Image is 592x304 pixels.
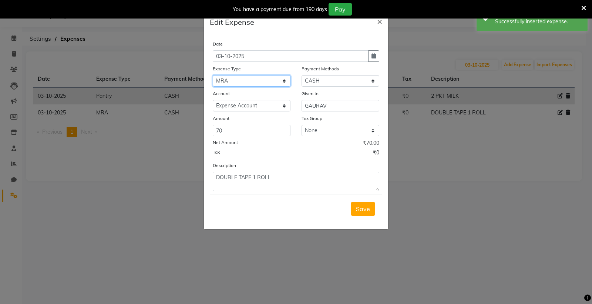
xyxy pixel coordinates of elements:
[233,6,327,13] div: You have a payment due from 190 days
[213,90,230,97] label: Account
[371,11,388,31] button: Close
[213,115,229,122] label: Amount
[329,3,352,16] button: Pay
[210,17,254,28] h5: Edit Expense
[302,66,339,72] label: Payment Methods
[213,125,290,136] input: Amount
[213,41,223,47] label: Date
[302,90,319,97] label: Given to
[213,66,241,72] label: Expense Type
[377,16,382,27] span: ×
[495,18,582,26] div: Successfully inserted expense.
[302,115,322,122] label: Tax Group
[213,162,236,169] label: Description
[302,100,379,111] input: Given to
[373,149,379,158] span: ₹0
[351,202,375,216] button: Save
[213,149,220,156] label: Tax
[363,139,379,149] span: ₹70.00
[356,205,370,213] span: Save
[213,139,238,146] label: Net Amount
